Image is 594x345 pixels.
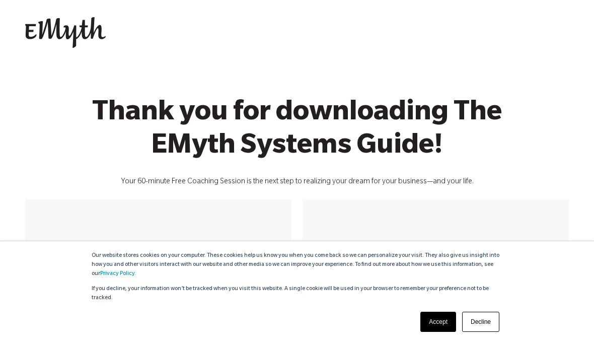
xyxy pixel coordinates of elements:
[544,297,594,345] iframe: Chat Widget
[92,251,502,279] p: Our website stores cookies on your computer. These cookies help us know you when you come back so...
[420,312,456,332] a: Accept
[92,285,502,303] p: If you decline, your information won’t be tracked when you visit this website. A single cookie wi...
[55,98,539,165] h1: Thank you for downloading The EMyth Systems Guide!
[121,178,474,186] span: Your 60-minute Free Coaching Session is the next step to realizing your dream for your business—a...
[100,271,134,277] a: Privacy Policy
[462,312,499,332] a: Decline
[25,17,106,48] img: EMyth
